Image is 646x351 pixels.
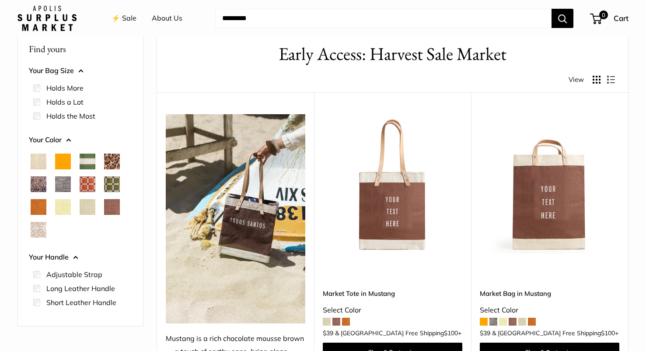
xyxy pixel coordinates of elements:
[46,297,116,308] label: Short Leather Handle
[601,329,615,337] span: $100
[80,199,95,215] button: Mint Sorbet
[166,114,305,323] img: Mustang is a rich chocolate mousse brown — a touch of earthy ease, bring along during slow mornin...
[480,288,619,298] a: Market Bag in Mustang
[323,288,462,298] a: Market Tote in Mustang
[29,40,132,57] p: Find yours
[323,114,462,254] img: Market Tote in Mustang
[335,330,461,336] span: & [GEOGRAPHIC_DATA] Free Shipping +
[569,74,584,86] span: View
[31,199,46,215] button: Cognac
[46,269,102,280] label: Adjustable Strap
[31,222,46,238] button: White Porcelain
[480,329,490,337] span: $39
[607,76,615,84] button: Display products as list
[323,114,462,254] a: Market Tote in MustangMarket Tote in Mustang
[480,114,619,254] a: Market Bag in MustangMarket Bag in Mustang
[104,199,120,215] button: Mustang
[17,6,77,31] img: Apolis: Surplus Market
[152,12,182,25] a: About Us
[80,176,95,192] button: Chenille Window Brick
[46,83,84,93] label: Holds More
[323,304,462,317] div: Select Color
[323,329,333,337] span: $39
[444,329,458,337] span: $100
[492,330,618,336] span: & [GEOGRAPHIC_DATA] Free Shipping +
[55,199,71,215] button: Daisy
[31,176,46,192] button: Blue Porcelain
[80,154,95,169] button: Court Green
[55,154,71,169] button: Orange
[46,97,84,107] label: Holds a Lot
[29,64,132,77] button: Your Bag Size
[29,133,132,147] button: Your Color
[591,11,629,25] a: 0 Cart
[46,111,95,121] label: Holds the Most
[29,251,132,264] button: Your Handle
[480,304,619,317] div: Select Color
[104,154,120,169] button: Cheetah
[55,176,71,192] button: Chambray
[112,12,136,25] a: ⚡️ Sale
[593,76,601,84] button: Display products as grid
[599,11,608,19] span: 0
[614,14,629,23] span: Cart
[480,114,619,254] img: Market Bag in Mustang
[170,41,615,67] h1: Early Access: Harvest Sale Market
[46,283,115,294] label: Long Leather Handle
[104,176,120,192] button: Chenille Window Sage
[552,9,573,28] button: Search
[215,9,552,28] input: Search...
[31,154,46,169] button: Natural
